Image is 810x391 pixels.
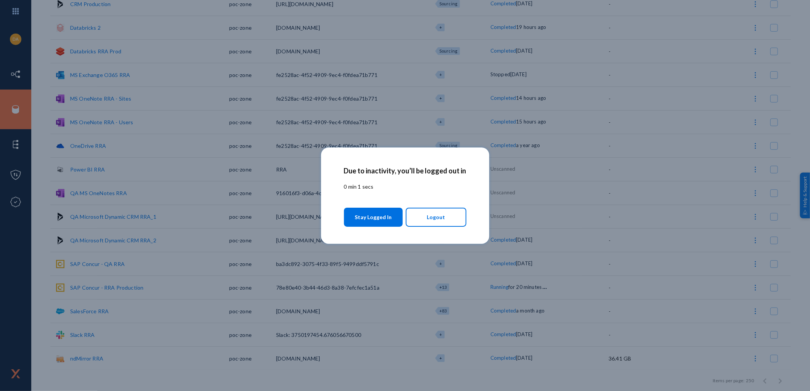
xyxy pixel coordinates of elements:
button: Stay Logged In [344,208,403,227]
p: 0 min 1 secs [344,183,466,191]
span: Logout [427,211,445,224]
span: Stay Logged In [355,210,392,224]
h2: Due to inactivity, you’ll be logged out in [344,167,466,175]
button: Logout [406,208,466,227]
